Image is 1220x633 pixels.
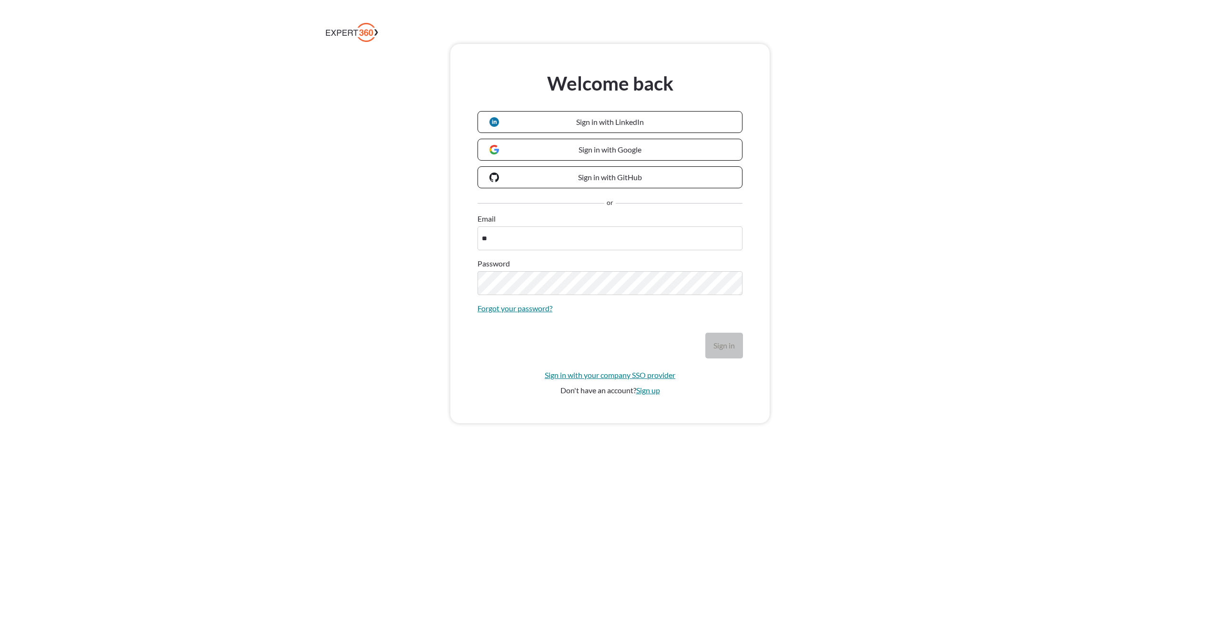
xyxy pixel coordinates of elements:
[578,173,642,182] span: Sign in with GitHub
[576,117,644,126] span: Sign in with LinkedIn
[478,203,604,204] hr: Separator
[326,23,378,42] img: Expert 360 Logo
[560,386,636,395] span: Don't have an account?
[478,166,742,188] a: Sign in with GitHub
[616,203,742,204] hr: Separator
[489,145,499,154] img: Google logo
[706,333,742,358] button: Sign in
[478,139,742,161] a: Sign in with Google
[713,341,735,350] span: Sign in
[545,369,675,381] a: Sign in with your company SSO provider
[478,258,510,269] label: Password
[489,173,499,182] img: GitHub logo
[579,145,641,154] span: Sign in with Google
[478,71,742,96] h3: Welcome back
[478,213,496,225] label: Email
[607,198,613,209] span: or
[478,111,742,133] a: Sign in with LinkedIn
[478,303,552,314] a: Forgot your password?
[489,117,499,127] img: LinkedIn logo
[636,386,660,395] a: Sign up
